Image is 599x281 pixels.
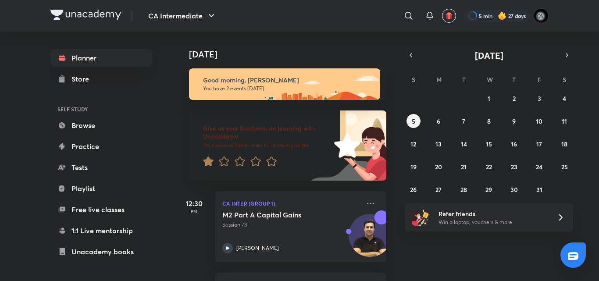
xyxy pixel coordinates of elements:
img: Avatar [349,219,391,261]
abbr: October 31, 2025 [536,185,542,194]
button: October 12, 2025 [406,137,421,151]
a: Free live classes [50,201,152,218]
img: streak [498,11,506,20]
span: [DATE] [475,50,503,61]
button: October 20, 2025 [431,160,446,174]
a: 1:1 Live mentorship [50,222,152,239]
abbr: October 18, 2025 [561,140,567,148]
abbr: October 14, 2025 [461,140,467,148]
button: [DATE] [417,49,561,61]
button: October 4, 2025 [557,91,571,105]
abbr: October 8, 2025 [487,117,491,125]
button: avatar [442,9,456,23]
button: October 2, 2025 [507,91,521,105]
a: Playlist [50,180,152,197]
button: October 23, 2025 [507,160,521,174]
img: morning [189,68,380,100]
button: October 1, 2025 [482,91,496,105]
button: October 21, 2025 [457,160,471,174]
p: CA Inter (Group 1) [222,198,360,209]
abbr: October 15, 2025 [486,140,492,148]
abbr: October 30, 2025 [510,185,518,194]
abbr: Monday [436,75,442,84]
button: October 5, 2025 [406,114,421,128]
abbr: Thursday [512,75,516,84]
h4: [DATE] [189,49,395,60]
abbr: Saturday [563,75,566,84]
button: October 24, 2025 [532,160,546,174]
p: Your word will help make Unacademy better [203,142,331,149]
button: October 8, 2025 [482,114,496,128]
abbr: October 6, 2025 [437,117,440,125]
abbr: October 26, 2025 [410,185,417,194]
abbr: October 1, 2025 [488,94,490,103]
img: referral [412,209,429,226]
abbr: October 2, 2025 [513,94,516,103]
button: October 19, 2025 [406,160,421,174]
abbr: Tuesday [462,75,466,84]
button: October 14, 2025 [457,137,471,151]
abbr: October 20, 2025 [435,163,442,171]
h6: Refer friends [439,209,546,218]
p: Session 73 [222,221,360,229]
button: October 28, 2025 [457,182,471,196]
abbr: October 24, 2025 [536,163,542,171]
button: October 22, 2025 [482,160,496,174]
abbr: October 22, 2025 [486,163,492,171]
abbr: October 11, 2025 [562,117,567,125]
abbr: October 4, 2025 [563,94,566,103]
abbr: October 23, 2025 [511,163,517,171]
a: Store [50,70,152,88]
p: PM [177,209,212,214]
p: [PERSON_NAME] [236,244,279,252]
h5: 12:30 [177,198,212,209]
button: October 30, 2025 [507,182,521,196]
img: poojita Agrawal [534,8,549,23]
abbr: October 21, 2025 [461,163,467,171]
abbr: October 3, 2025 [538,94,541,103]
button: October 3, 2025 [532,91,546,105]
h5: M2 Part A Capital Gains [222,210,332,219]
abbr: October 10, 2025 [536,117,542,125]
h6: SELF STUDY [50,102,152,117]
img: avatar [445,12,453,20]
abbr: October 9, 2025 [512,117,516,125]
button: October 16, 2025 [507,137,521,151]
abbr: October 5, 2025 [412,117,415,125]
a: Practice [50,138,152,155]
img: feedback_image [304,110,386,181]
button: October 31, 2025 [532,182,546,196]
abbr: October 19, 2025 [410,163,417,171]
h6: Give us your feedback on learning with Unacademy [203,124,331,140]
abbr: October 17, 2025 [536,140,542,148]
abbr: October 12, 2025 [410,140,416,148]
a: Tests [50,159,152,176]
abbr: October 7, 2025 [462,117,465,125]
a: Company Logo [50,10,121,22]
button: October 13, 2025 [431,137,446,151]
abbr: October 16, 2025 [511,140,517,148]
button: October 9, 2025 [507,114,521,128]
a: Browse [50,117,152,134]
button: October 29, 2025 [482,182,496,196]
abbr: Wednesday [487,75,493,84]
h6: Good morning, [PERSON_NAME] [203,76,372,84]
button: October 10, 2025 [532,114,546,128]
abbr: October 27, 2025 [435,185,442,194]
button: October 15, 2025 [482,137,496,151]
button: October 11, 2025 [557,114,571,128]
button: October 6, 2025 [431,114,446,128]
button: October 26, 2025 [406,182,421,196]
button: October 27, 2025 [431,182,446,196]
abbr: Friday [538,75,541,84]
div: Store [71,74,94,84]
abbr: October 13, 2025 [435,140,442,148]
a: Unacademy books [50,243,152,260]
button: October 18, 2025 [557,137,571,151]
button: October 17, 2025 [532,137,546,151]
p: You have 2 events [DATE] [203,85,372,92]
abbr: October 28, 2025 [460,185,467,194]
img: Company Logo [50,10,121,20]
button: CA Intermediate [143,7,222,25]
button: October 25, 2025 [557,160,571,174]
